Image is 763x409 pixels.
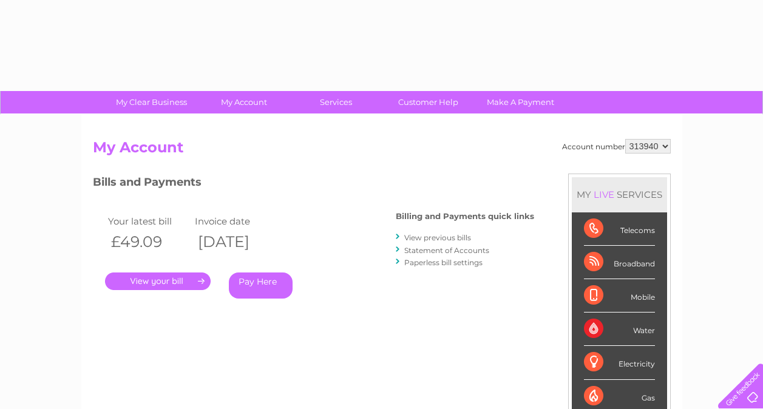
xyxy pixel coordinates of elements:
[584,279,655,313] div: Mobile
[194,91,294,113] a: My Account
[192,213,279,229] td: Invoice date
[105,229,192,254] th: £49.09
[105,272,211,290] a: .
[562,139,671,154] div: Account number
[101,91,202,113] a: My Clear Business
[396,212,534,221] h4: Billing and Payments quick links
[192,229,279,254] th: [DATE]
[378,91,478,113] a: Customer Help
[93,139,671,162] h2: My Account
[404,246,489,255] a: Statement of Accounts
[584,212,655,246] div: Telecoms
[572,177,667,212] div: MY SERVICES
[591,189,617,200] div: LIVE
[584,346,655,379] div: Electricity
[286,91,386,113] a: Services
[404,258,483,267] a: Paperless bill settings
[584,246,655,279] div: Broadband
[470,91,571,113] a: Make A Payment
[105,213,192,229] td: Your latest bill
[584,313,655,346] div: Water
[229,272,293,299] a: Pay Here
[93,174,534,195] h3: Bills and Payments
[404,233,471,242] a: View previous bills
